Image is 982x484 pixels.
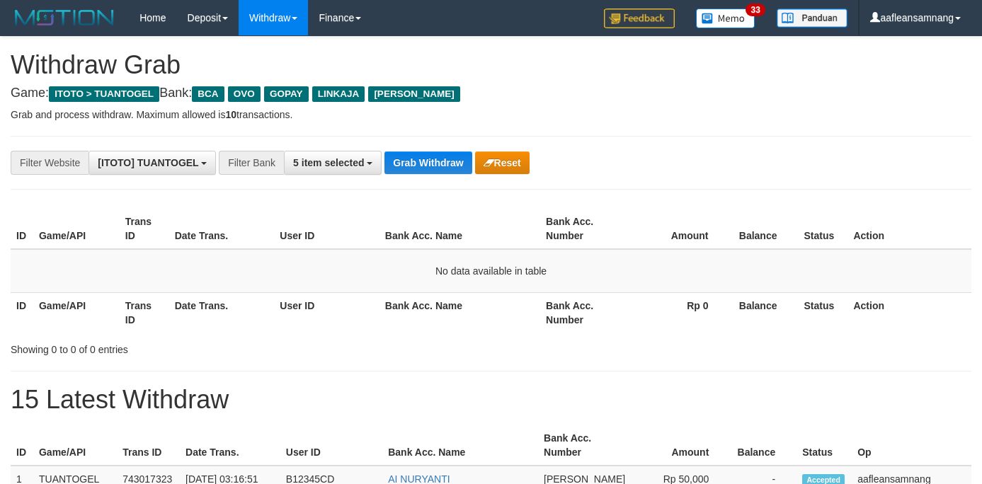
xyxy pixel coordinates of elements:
[540,209,627,249] th: Bank Acc. Number
[382,425,538,466] th: Bank Acc. Name
[847,209,971,249] th: Action
[379,209,540,249] th: Bank Acc. Name
[228,86,261,102] span: OVO
[49,86,159,102] span: ITOTO > TUANTOGEL
[274,292,379,333] th: User ID
[730,209,799,249] th: Balance
[730,292,799,333] th: Balance
[11,209,33,249] th: ID
[730,425,797,466] th: Balance
[180,425,280,466] th: Date Trans.
[475,151,530,174] button: Reset
[280,425,382,466] th: User ID
[225,109,236,120] strong: 10
[604,8,675,28] img: Feedback.jpg
[368,86,459,102] span: [PERSON_NAME]
[192,86,224,102] span: BCA
[631,425,730,466] th: Amount
[98,157,198,168] span: [ITOTO] TUANTOGEL
[540,292,627,333] th: Bank Acc. Number
[627,292,730,333] th: Rp 0
[89,151,216,175] button: [ITOTO] TUANTOGEL
[120,292,169,333] th: Trans ID
[169,292,275,333] th: Date Trans.
[169,209,275,249] th: Date Trans.
[293,157,364,168] span: 5 item selected
[384,151,472,174] button: Grab Withdraw
[11,7,118,28] img: MOTION_logo.png
[11,292,33,333] th: ID
[777,8,847,28] img: panduan.png
[11,337,399,357] div: Showing 0 to 0 of 0 entries
[799,209,848,249] th: Status
[11,151,89,175] div: Filter Website
[797,425,852,466] th: Status
[11,108,971,122] p: Grab and process withdraw. Maximum allowed is transactions.
[11,249,971,293] td: No data available in table
[33,209,120,249] th: Game/API
[284,151,382,175] button: 5 item selected
[379,292,540,333] th: Bank Acc. Name
[11,51,971,79] h1: Withdraw Grab
[33,292,120,333] th: Game/API
[11,386,971,414] h1: 15 Latest Withdraw
[538,425,631,466] th: Bank Acc. Number
[799,292,848,333] th: Status
[264,86,309,102] span: GOPAY
[11,425,33,466] th: ID
[627,209,730,249] th: Amount
[117,425,180,466] th: Trans ID
[312,86,365,102] span: LINKAJA
[33,425,117,466] th: Game/API
[847,292,971,333] th: Action
[852,425,971,466] th: Op
[11,86,971,100] h4: Game: Bank:
[274,209,379,249] th: User ID
[746,4,765,16] span: 33
[696,8,755,28] img: Button%20Memo.svg
[219,151,284,175] div: Filter Bank
[120,209,169,249] th: Trans ID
